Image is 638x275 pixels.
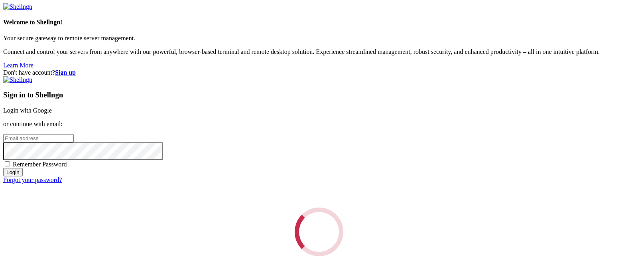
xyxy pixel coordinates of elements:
div: Loading... [286,199,352,265]
h3: Sign in to Shellngn [3,91,635,99]
a: Learn More [3,62,33,69]
input: Remember Password [5,161,10,166]
input: Login [3,168,23,176]
img: Shellngn [3,76,32,83]
a: Forgot your password? [3,176,62,183]
a: Sign up [55,69,76,76]
div: Don't have account? [3,69,635,76]
input: Email address [3,134,74,142]
p: Connect and control your servers from anywhere with our powerful, browser-based terminal and remo... [3,48,635,55]
img: Shellngn [3,3,32,10]
p: or continue with email: [3,121,635,128]
p: Your secure gateway to remote server management. [3,35,635,42]
a: Login with Google [3,107,52,114]
h4: Welcome to Shellngn! [3,19,635,26]
span: Remember Password [13,161,67,168]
